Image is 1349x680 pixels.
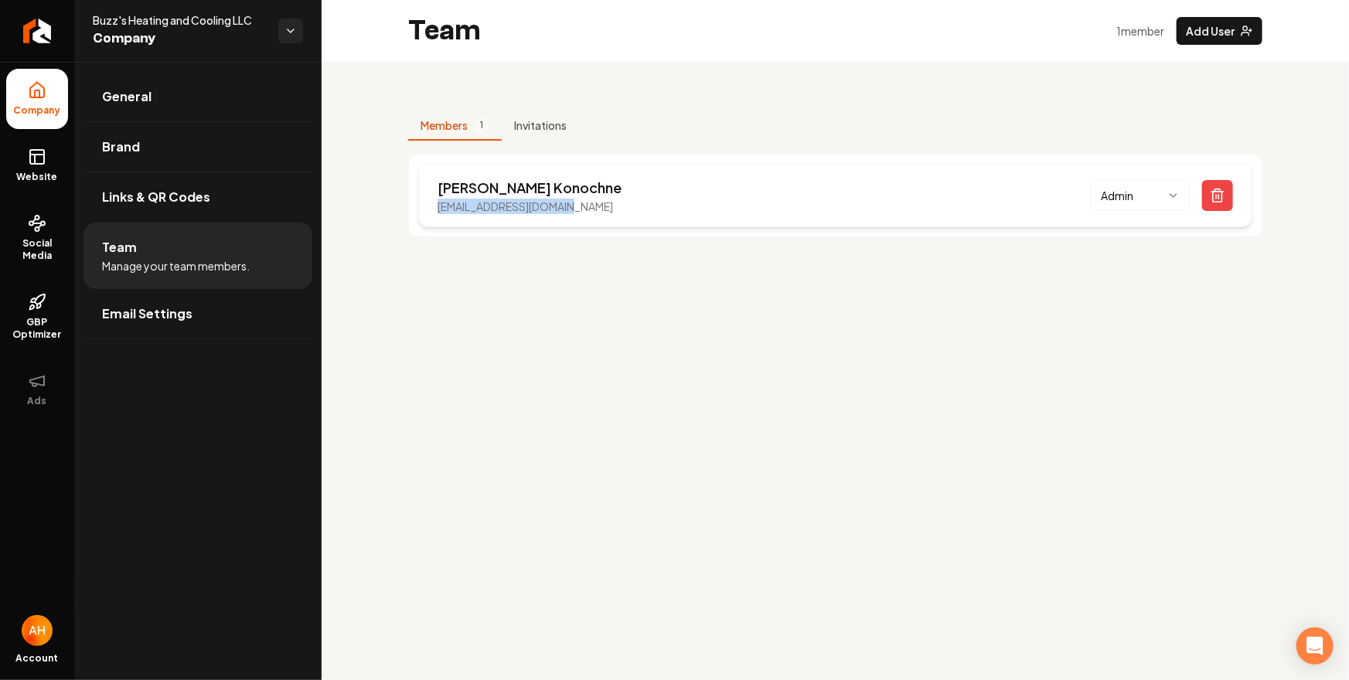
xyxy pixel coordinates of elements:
[93,12,266,28] span: Buzz's Heating and Cooling LLC
[83,122,312,172] a: Brand
[408,15,481,46] h2: Team
[1296,627,1334,665] div: Open Intercom Messenger
[502,111,579,141] button: Invitations
[6,316,68,341] span: GBP Optimizer
[22,615,53,646] img: Anthony Hurgoi
[474,117,489,133] span: 1
[11,171,64,183] span: Website
[22,615,53,646] button: Open user button
[83,289,312,338] a: Email Settings
[408,111,502,141] button: Members
[6,202,68,274] a: Social Media
[22,395,53,407] span: Ads
[93,28,266,49] span: Company
[102,188,210,206] span: Links & QR Codes
[102,258,250,274] span: Manage your team members.
[102,138,140,156] span: Brand
[6,359,68,420] button: Ads
[438,199,622,214] p: [EMAIL_ADDRESS][DOMAIN_NAME]
[16,652,59,665] span: Account
[8,104,67,117] span: Company
[6,237,68,262] span: Social Media
[102,87,152,106] span: General
[6,280,68,353] a: GBP Optimizer
[102,304,192,323] span: Email Settings
[1177,17,1262,45] button: Add User
[438,177,622,199] p: [PERSON_NAME] Konochne
[83,172,312,222] a: Links & QR Codes
[102,238,137,257] span: Team
[6,135,68,195] a: Website
[1116,23,1164,39] p: 1 member
[23,19,52,43] img: Rebolt Logo
[83,72,312,121] a: General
